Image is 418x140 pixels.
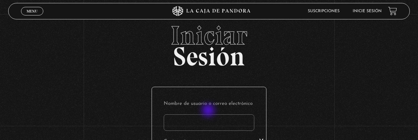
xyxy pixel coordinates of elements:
[24,14,40,19] span: Cerrar
[8,22,409,64] h2: Sesión
[164,99,254,109] label: Nombre de usuario o correo electrónico
[353,9,382,13] a: Inicie sesión
[388,7,397,15] a: View your shopping cart
[8,22,409,49] span: Iniciar
[27,9,37,13] span: Menu
[308,9,340,13] a: Suscripciones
